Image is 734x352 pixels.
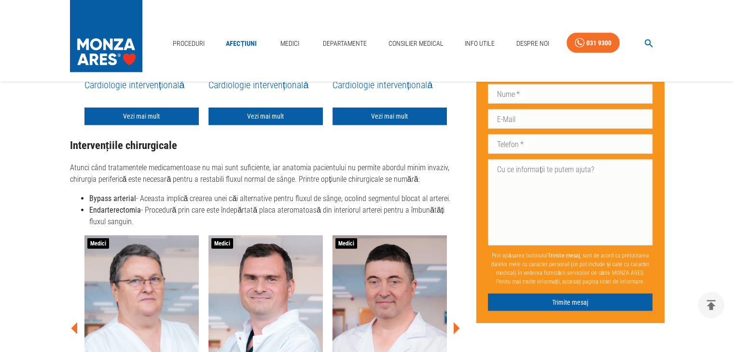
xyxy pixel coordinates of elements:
a: Departamente [319,34,371,54]
span: Medici [211,238,233,249]
a: Consilier Medical [384,34,447,54]
a: Medici [274,34,305,54]
span: Medici [87,238,109,249]
div: 031 9300 [586,37,611,49]
button: delete [698,292,724,318]
h5: Cardiologie intervențională [332,79,447,92]
a: 031 9300 [567,33,620,54]
p: Atunci când tratamentele medicamentoase nu mai sunt suficiente, iar anatomia pacientului nu permi... [70,162,461,185]
a: Vezi mai mult [208,108,323,125]
a: Afecțiuni [222,34,261,54]
a: Vezi mai mult [84,108,199,125]
b: Trimite mesaj [548,252,580,258]
a: Despre Noi [512,34,553,54]
a: Vezi mai mult [332,108,447,125]
p: Prin apăsarea butonului , sunt de acord cu prelucrarea datelor mele cu caracter personal (ce pot ... [488,247,652,289]
h5: Cardiologie intervențională [84,79,199,92]
a: Proceduri [169,34,208,54]
li: - Procedură prin care este îndepărtată placa ateromatoasă din interiorul arterei pentru a îmbunăt... [89,204,461,228]
li: - Aceasta implică crearea unei căi alternative pentru fluxul de sânge, ocolind segmentul blocat a... [89,193,461,204]
a: Info Utile [461,34,499,54]
button: Trimite mesaj [488,293,652,311]
h5: Cardiologie intervențională [208,79,323,92]
h3: Intervențiile chirurgicale [70,139,461,151]
span: Medici [335,238,357,249]
strong: Endarterectomia [89,205,141,215]
strong: Bypass arterial [89,194,136,203]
